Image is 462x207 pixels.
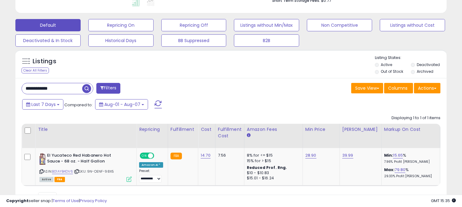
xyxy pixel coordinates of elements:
div: Fulfillment [171,126,195,133]
a: Privacy Policy [80,198,107,204]
small: FBA [171,153,182,159]
p: Listing States: [375,55,447,61]
div: 7.56 [218,153,239,158]
p: 7.96% Profit [PERSON_NAME] [384,160,435,164]
span: 2025-08-15 15:35 GMT [431,198,456,204]
div: Fulfillment Cost [218,126,242,139]
div: Title [38,126,134,133]
button: Default [15,19,81,31]
button: Listings without Min/Max [234,19,299,31]
div: ASIN: [39,153,132,181]
b: Reduced Prof. Rng. [247,165,287,170]
button: Historical Days [88,34,154,47]
button: Deactivated & In Stock [15,34,81,47]
div: 15% for > $15 [247,158,298,164]
span: | SKU: 9N-OENF-98X5 [74,169,114,174]
div: Min Price [305,126,337,133]
div: % [384,167,435,178]
h5: Listings [33,57,56,66]
span: Compared to: [64,102,93,108]
div: seller snap | | [6,198,107,204]
span: Show: entries [26,194,70,200]
button: Non Competitive [307,19,372,31]
a: Terms of Use [53,198,79,204]
div: Repricing [139,126,165,133]
label: Deactivated [417,62,440,67]
span: Last 7 Days [31,101,56,107]
button: Save View [351,83,383,93]
small: Amazon Fees. [247,133,251,138]
a: 79.80 [395,167,405,173]
a: 28.90 [305,152,316,158]
label: Active [381,62,392,67]
div: [PERSON_NAME] [342,126,379,133]
span: OFF [153,153,163,158]
button: Last 7 Days [22,99,63,110]
span: All listings currently available for purchase on Amazon [39,177,54,182]
b: Max: [384,167,395,173]
div: $10 - $10.83 [247,170,298,176]
div: Amazon AI * [139,162,163,168]
span: Aug-01 - Aug-07 [104,101,140,107]
p: 29.33% Profit [PERSON_NAME] [384,174,435,178]
a: B01AYB4DV6 [52,169,73,174]
div: 8% for <= $15 [247,153,298,158]
img: 417EtJddqgL._SL40_.jpg [39,153,46,165]
div: $15.01 - $16.24 [247,176,298,181]
button: Repricing On [88,19,154,31]
span: ON [140,153,148,158]
button: Actions [414,83,440,93]
button: BB Suppressed [161,34,227,47]
label: Out of Stock [381,69,403,74]
span: FBA [54,177,65,182]
th: The percentage added to the cost of goods (COGS) that forms the calculator for Min & Max prices. [381,124,440,148]
button: Repricing Off [161,19,227,31]
div: % [384,153,435,164]
label: Archived [417,69,433,74]
a: 15.65 [393,152,403,158]
button: Aug-01 - Aug-07 [95,99,148,110]
div: Cost [201,126,213,133]
div: Preset: [139,169,163,183]
button: Listings without Cost [380,19,445,31]
b: Min: [384,152,393,158]
div: Clear All Filters [22,68,49,73]
button: Columns [384,83,413,93]
div: Markup on Cost [384,126,437,133]
div: Amazon Fees [247,126,300,133]
button: B2B [234,34,299,47]
b: El Yucateco Red Habanero Hot Sauce - 68 oz. - Half Gallon [47,153,122,166]
a: 14.70 [201,152,211,158]
span: Columns [388,85,408,91]
strong: Copyright [6,198,29,204]
button: Filters [96,83,120,94]
div: Displaying 1 to 1 of 1 items [392,115,440,121]
a: 39.99 [342,152,353,158]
